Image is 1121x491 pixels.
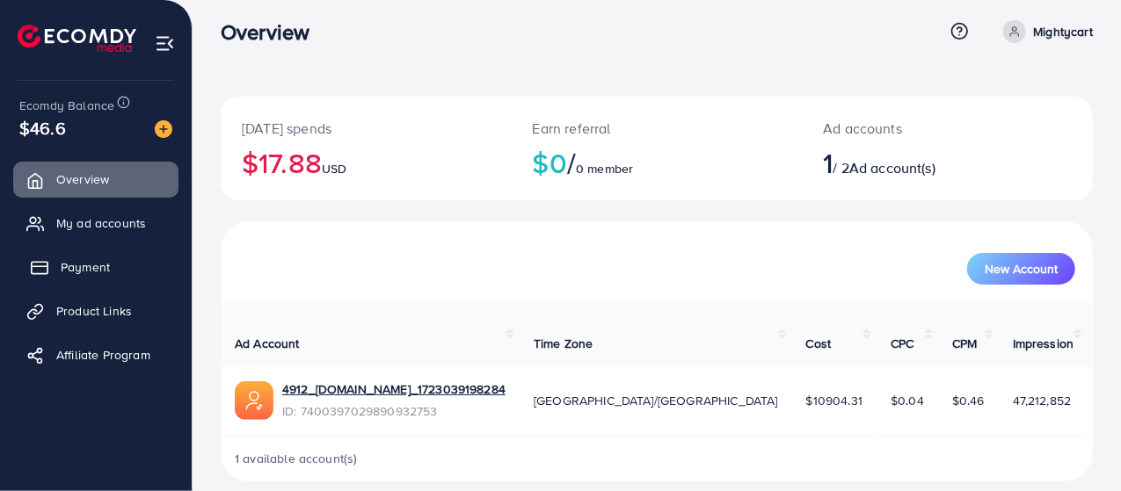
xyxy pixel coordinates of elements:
img: menu [155,33,175,54]
a: My ad accounts [13,206,178,241]
p: Mightycart [1033,21,1093,42]
span: Impression [1013,335,1074,352]
p: Earn referral [533,118,782,139]
span: CPM [952,335,977,352]
button: New Account [967,253,1075,285]
span: New Account [985,263,1058,275]
span: My ad accounts [56,214,146,232]
span: $46.6 [19,115,66,141]
span: Product Links [56,302,132,320]
iframe: Chat [1046,412,1108,478]
span: [GEOGRAPHIC_DATA]/[GEOGRAPHIC_DATA] [534,392,778,409]
span: Time Zone [534,335,593,352]
span: Ad account(s) [849,158,935,177]
span: $0.46 [952,392,985,409]
span: / [567,142,576,183]
span: $10904.31 [806,392,863,409]
h2: / 2 [823,146,999,179]
h3: Overview [221,19,324,45]
h2: $17.88 [242,146,491,179]
img: logo [18,25,136,52]
span: Cost [806,335,832,352]
span: Ecomdy Balance [19,97,114,114]
span: $0.04 [891,392,924,409]
span: Payment [61,258,110,276]
span: 0 member [576,160,633,177]
h2: $0 [533,146,782,179]
span: CPC [891,335,914,352]
a: Affiliate Program [13,337,178,372]
a: 4912_[DOMAIN_NAME]_1723039198284 [282,380,506,398]
img: image [155,120,172,138]
a: Mightycart [996,20,1093,43]
span: ID: 7400397029890932753 [282,402,506,420]
span: 47,212,852 [1013,392,1072,409]
span: 1 [823,142,833,183]
a: Overview [13,162,178,197]
span: Ad Account [235,335,300,352]
span: 1 available account(s) [235,450,358,467]
img: ic-ads-acc.e4c84228.svg [235,381,273,420]
span: Affiliate Program [56,346,150,364]
a: Product Links [13,293,178,329]
p: [DATE] spends [242,118,491,139]
span: Overview [56,170,109,188]
a: Payment [13,249,178,285]
span: USD [322,160,346,177]
p: Ad accounts [823,118,999,139]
